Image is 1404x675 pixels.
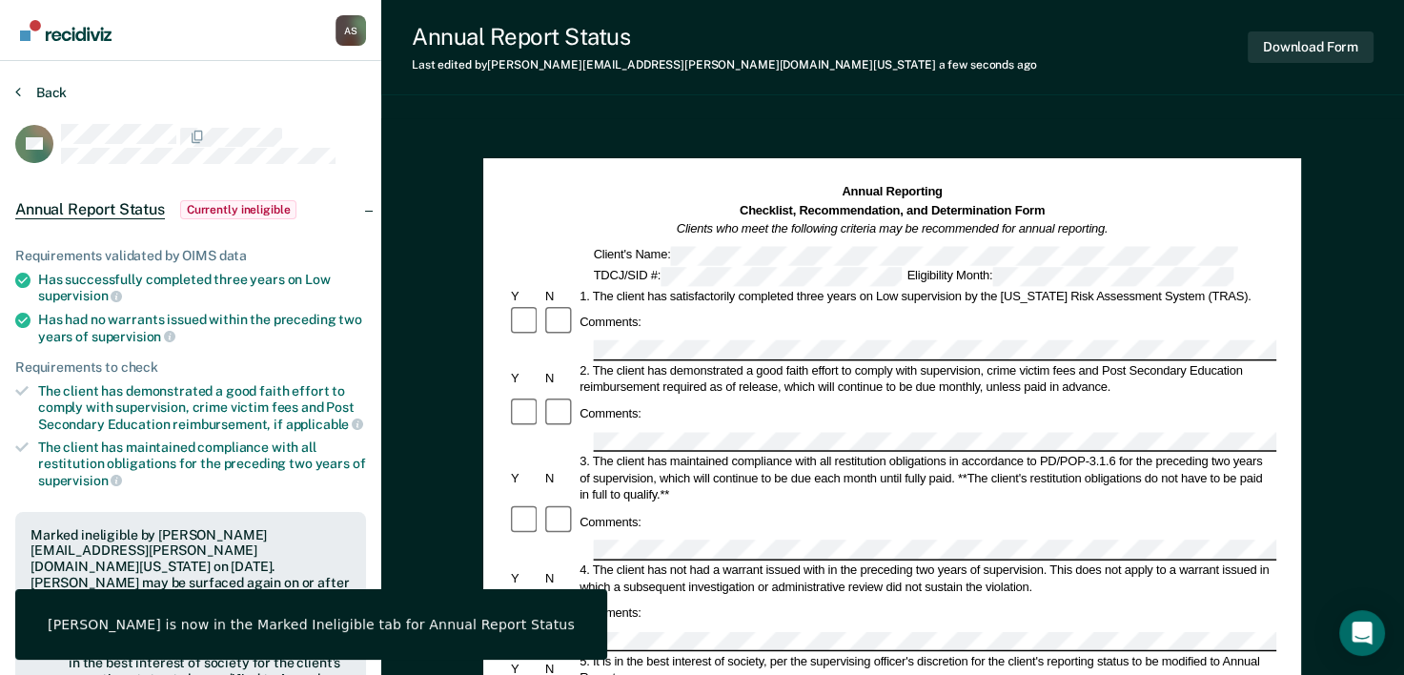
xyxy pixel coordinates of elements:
button: Back [15,84,67,101]
div: Comments: [578,604,644,621]
div: A S [336,15,366,46]
div: Has had no warrants issued within the preceding two years of [38,312,366,344]
div: Comments: [578,314,644,330]
div: 4. The client has not had a warrant issued with in the preceding two years of supervision. This d... [578,562,1277,595]
div: N [542,570,577,586]
div: Eligibility Month: [905,267,1236,286]
div: Client's Name: [591,246,1241,265]
div: The client has maintained compliance with all restitution obligations for the preceding two years of [38,440,366,488]
div: Requirements to check [15,359,366,376]
div: Annual Report Status [412,23,1037,51]
span: supervision [38,288,122,303]
div: Y [508,371,542,387]
div: Y [508,287,542,303]
span: applicable [286,417,363,432]
div: N [542,371,577,387]
div: Y [508,570,542,586]
strong: Annual Reporting [843,185,943,198]
span: Currently ineligible [180,200,297,219]
div: The client has demonstrated a good faith effort to comply with supervision, crime victim fees and... [38,383,366,432]
div: TDCJ/SID #: [591,267,905,286]
div: Comments: [578,513,644,529]
div: Marked ineligible by [PERSON_NAME][EMAIL_ADDRESS][PERSON_NAME][DOMAIN_NAME][US_STATE] on [DATE]. ... [31,527,351,607]
div: Open Intercom Messenger [1339,610,1385,656]
div: Y [508,470,542,486]
span: a few seconds ago [939,58,1037,72]
div: Comments: [578,405,644,421]
span: supervision [38,473,122,488]
div: N [542,287,577,303]
div: 2. The client has demonstrated a good faith effort to comply with supervision, crime victim fees ... [578,362,1277,396]
span: supervision [92,329,175,344]
div: 1. The client has satisfactorily completed three years on Low supervision by the [US_STATE] Risk ... [578,287,1277,303]
div: 3. The client has maintained compliance with all restitution obligations in accordance to PD/POP-... [578,454,1277,503]
img: Recidiviz [20,20,112,41]
strong: Checklist, Recommendation, and Determination Form [740,203,1045,216]
div: Last edited by [PERSON_NAME][EMAIL_ADDRESS][PERSON_NAME][DOMAIN_NAME][US_STATE] [412,58,1037,72]
span: Annual Report Status [15,200,165,219]
div: N [542,470,577,486]
button: Profile dropdown button [336,15,366,46]
div: Requirements validated by OIMS data [15,248,366,264]
em: Clients who meet the following criteria may be recommended for annual reporting. [677,222,1109,235]
button: Download Form [1248,31,1373,63]
div: Has successfully completed three years on Low [38,272,366,304]
div: [PERSON_NAME] is now in the Marked Ineligible tab for Annual Report Status [48,616,575,633]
